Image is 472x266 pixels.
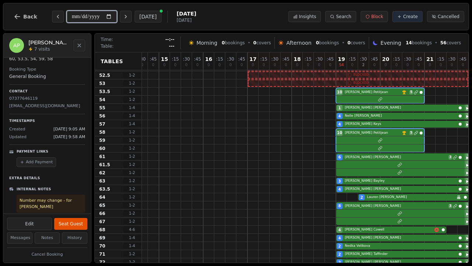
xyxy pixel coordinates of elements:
span: 0 [417,63,420,67]
button: Search [325,11,356,22]
span: 1 - 2 [123,259,141,265]
span: 62 [99,170,105,176]
span: Search [336,14,351,20]
span: 0 [174,63,176,67]
span: 0 [240,63,243,67]
span: 10 [337,130,342,136]
span: 0 [429,63,431,67]
span: 54 [339,63,344,67]
button: Messages [7,232,32,244]
svg: Allergens: Gluten [434,228,439,232]
span: 0 [263,63,265,67]
span: : 45 [282,57,289,61]
button: History [62,232,87,244]
span: 61 [99,154,105,160]
span: : 30 [183,57,190,61]
span: 71 [99,251,105,257]
span: 17 [249,57,256,62]
span: • [248,40,250,46]
span: 1 - 2 [123,154,141,159]
span: Afternoon [286,39,311,47]
button: Back [8,8,43,25]
span: 5 [409,131,413,135]
span: • [435,40,437,46]
span: 1 - 2 [123,202,141,208]
span: covers [440,40,461,46]
span: Nedka Velikova [345,243,457,249]
span: 55 [99,105,105,111]
span: 0 [222,40,225,45]
span: 0 [351,63,353,67]
span: 0 [252,63,254,67]
span: bookings [316,40,339,46]
span: 1 - 2 [123,211,141,216]
p: Contact [9,89,85,94]
span: [PERSON_NAME] Petitjean [345,130,400,136]
span: 1 - 2 [123,129,141,135]
span: 1 - 2 [123,178,141,184]
span: 1 - 4 [123,235,141,241]
span: Nelle [PERSON_NAME] [345,113,457,119]
span: 0 [218,63,221,67]
p: 07377646119 [9,96,85,102]
span: : 15 [260,57,267,61]
span: --- [169,43,174,49]
span: [PERSON_NAME] [PERSON_NAME] [345,204,447,209]
span: Block [371,14,383,20]
span: : 30 [139,57,146,61]
span: 4 [339,122,341,127]
span: [PERSON_NAME] [PERSON_NAME] [345,105,457,110]
span: 1 - 2 [123,137,141,143]
span: 56 [440,40,447,45]
span: 0 [347,40,350,45]
span: [PERSON_NAME] [PERSON_NAME] [345,260,457,265]
span: Updated [9,134,27,140]
span: 59 [99,137,105,143]
span: 0 [274,63,276,67]
span: Morning [197,39,218,47]
button: Block [361,11,388,22]
span: 1 - 2 [123,194,141,200]
span: Cancelled [438,14,459,20]
span: 5 [409,90,413,95]
span: 72 [99,259,105,265]
span: [DATE] [177,10,196,17]
span: 1 - 2 [123,146,141,151]
span: [PERSON_NAME] Petitjean [345,90,400,95]
span: : 45 [415,57,422,61]
span: : 30 [404,57,411,61]
span: 7 visits [34,46,50,52]
span: 1 - 2 [123,72,141,78]
span: 18 [294,57,301,62]
span: 65 [99,202,105,208]
button: Add Payment [17,157,56,167]
span: 58 [99,129,105,135]
button: Cancelled [427,11,464,22]
span: 0 [385,63,387,67]
span: 10 [337,89,342,95]
span: 19 [338,57,345,62]
span: 0 [253,40,256,45]
span: 57 [99,121,105,127]
span: 0 [296,63,298,67]
div: AP [9,38,24,53]
span: bookings [406,40,432,46]
span: 0 [163,63,166,67]
p: Internal Notes [17,187,51,192]
span: 2 [361,195,363,200]
span: : 15 [172,57,179,61]
span: covers [253,40,271,46]
span: [PERSON_NAME] [PERSON_NAME] [345,235,457,241]
span: 4 - 6 [123,227,141,232]
span: 0 [451,63,453,67]
span: : 30 [316,57,323,61]
span: Evening [381,39,401,47]
span: Tables [101,58,123,65]
span: : 15 [349,57,356,61]
span: [PERSON_NAME] [PERSON_NAME] [345,155,447,160]
span: 53 [99,81,105,86]
span: 61.5 [99,162,110,168]
button: Notes [35,232,60,244]
span: • [342,40,344,46]
span: 52.5 [99,72,110,78]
